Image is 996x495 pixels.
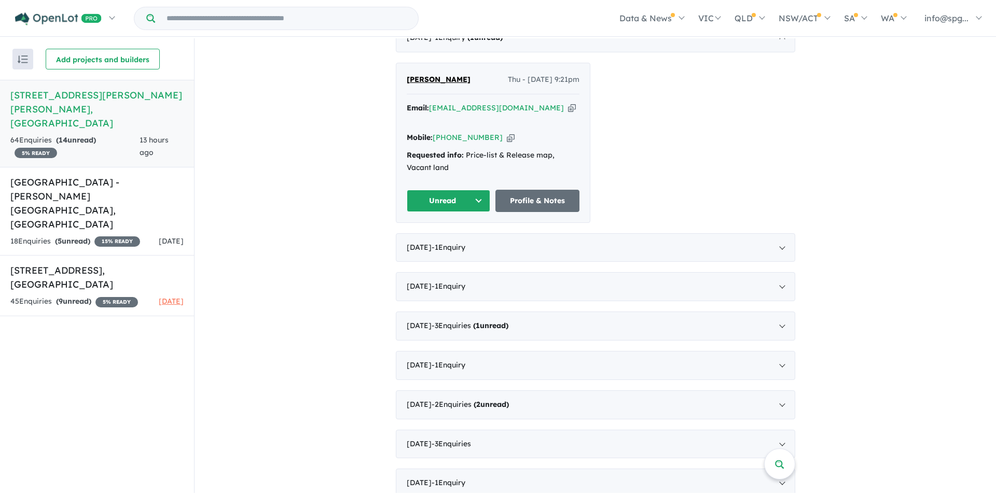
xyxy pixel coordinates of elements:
span: 13 hours ago [140,135,169,157]
span: 14 [59,135,67,145]
span: 2 [476,400,480,409]
span: [DATE] [159,236,184,246]
a: Profile & Notes [495,190,579,212]
div: [DATE] [396,312,795,341]
span: [DATE] [159,296,184,306]
button: Copy [507,132,515,143]
div: 45 Enquir ies [10,295,138,308]
h5: [STREET_ADDRESS][PERSON_NAME][PERSON_NAME] , [GEOGRAPHIC_DATA] [10,88,184,130]
span: 5 % READY [15,148,57,158]
span: 1 [476,321,480,330]
span: - 1 Enquir y [432,281,465,291]
div: Price-list & Release map, Vacant land [407,149,579,174]
strong: ( unread) [56,296,91,306]
a: [EMAIL_ADDRESS][DOMAIN_NAME] [429,103,564,112]
span: - 3 Enquir ies [432,321,508,330]
h5: [GEOGRAPHIC_DATA] - [PERSON_NAME][GEOGRAPHIC_DATA] , [GEOGRAPHIC_DATA] [10,175,184,231]
div: [DATE] [396,233,795,262]
button: Unread [407,190,491,212]
strong: ( unread) [55,236,90,246]
strong: Mobile: [407,133,433,142]
div: [DATE] [396,390,795,419]
span: - 1 Enquir y [432,360,465,370]
img: Openlot PRO Logo White [15,12,102,25]
button: Copy [568,103,576,114]
span: 5 % READY [95,297,138,307]
a: [PHONE_NUMBER] [433,133,503,142]
span: [PERSON_NAME] [407,75,471,84]
img: sort.svg [18,55,28,63]
strong: ( unread) [473,321,508,330]
span: - 2 Enquir ies [432,400,509,409]
a: [PERSON_NAME] [407,74,471,86]
span: 5 [58,236,62,246]
span: 9 [59,296,63,306]
span: - 3 Enquir ies [432,439,471,448]
div: 64 Enquir ies [10,134,140,159]
div: [DATE] [396,351,795,380]
button: Add projects and builders [46,49,160,69]
div: [DATE] [396,430,795,459]
div: 18 Enquir ies [10,235,140,248]
span: 15 % READY [94,236,140,247]
div: [DATE] [396,272,795,301]
h5: [STREET_ADDRESS] , [GEOGRAPHIC_DATA] [10,263,184,291]
span: - 1 Enquir y [432,478,465,487]
strong: ( unread) [474,400,509,409]
strong: Email: [407,103,429,112]
input: Try estate name, suburb, builder or developer [157,7,416,30]
strong: ( unread) [56,135,96,145]
span: - 1 Enquir y [432,243,465,252]
span: info@spg... [924,13,969,23]
span: Thu - [DATE] 9:21pm [508,74,579,86]
strong: Requested info: [407,150,464,160]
